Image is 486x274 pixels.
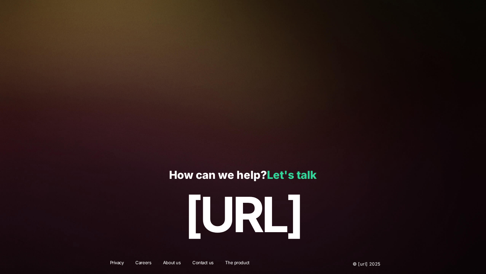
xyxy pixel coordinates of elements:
p: © [URL] 2025 [312,259,381,268]
a: The product [221,259,253,268]
a: Let's talk [267,168,317,182]
a: About us [159,259,185,268]
p: How can we help? [15,169,471,182]
p: [URL] [15,187,471,242]
a: Careers [131,259,156,268]
a: Contact us [188,259,218,268]
a: Privacy [106,259,128,268]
